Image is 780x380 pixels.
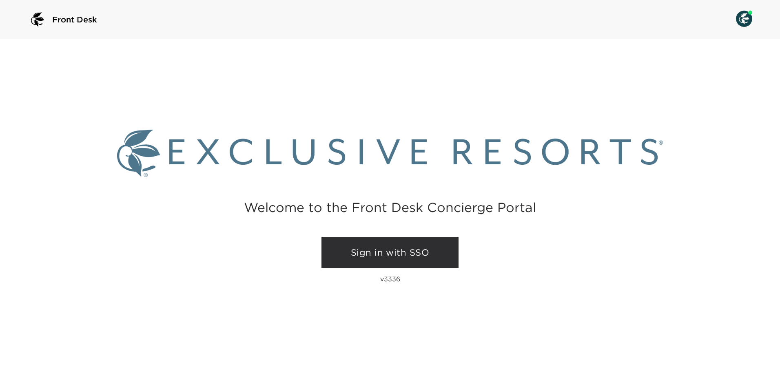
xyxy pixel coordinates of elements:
[244,201,536,214] h2: Welcome to the Front Desk Concierge Portal
[321,237,459,268] a: Sign in with SSO
[117,130,663,177] img: Exclusive Resorts logo
[380,275,400,283] p: v3336
[52,14,97,25] span: Front Desk
[28,10,47,29] img: logo
[736,11,752,27] img: User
